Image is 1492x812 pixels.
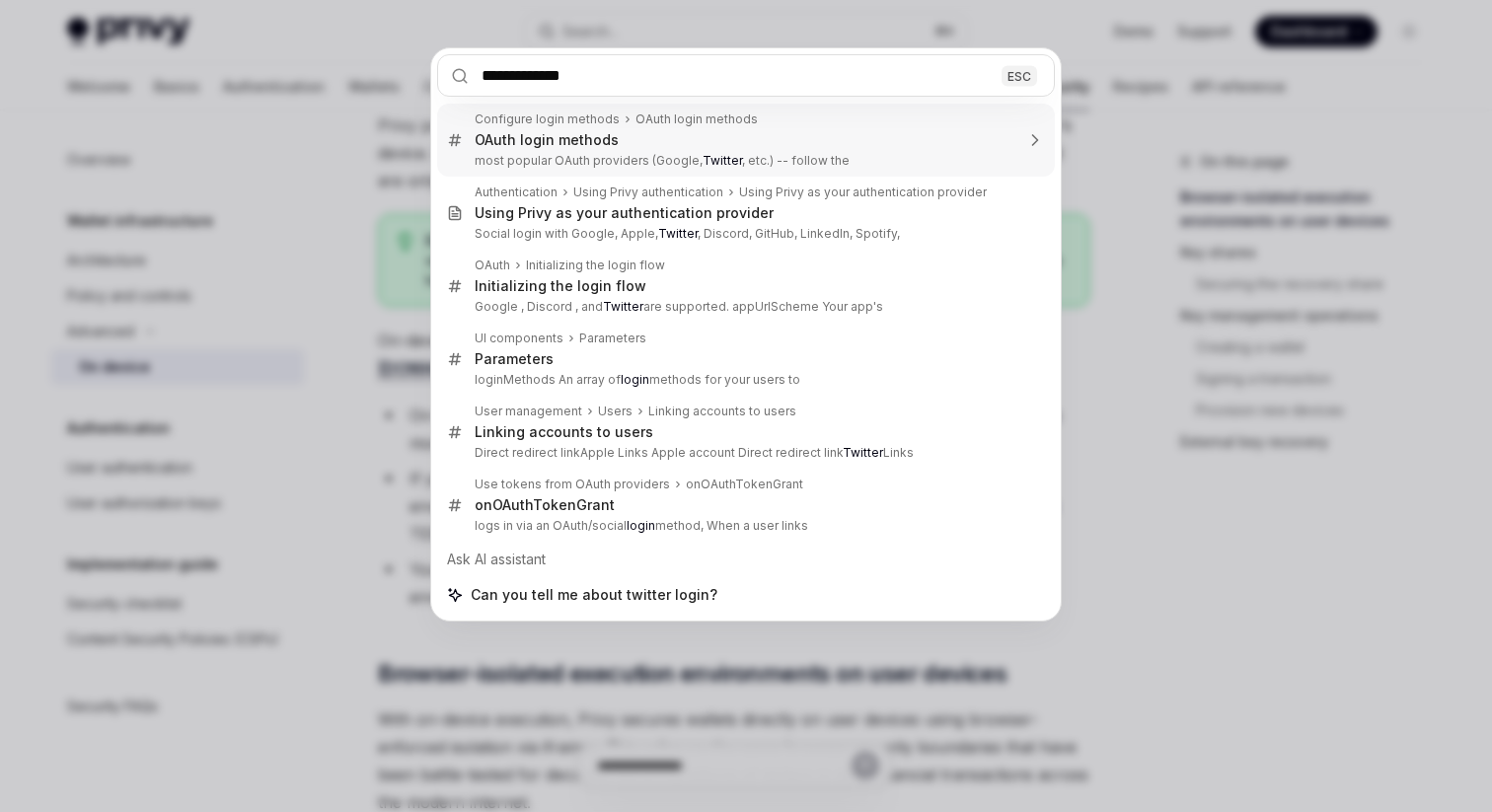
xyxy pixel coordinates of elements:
div: Users [598,404,633,419]
b: Twitter [603,299,643,314]
div: Parameters [579,331,646,346]
div: Using Privy authentication [573,185,723,200]
div: Linking accounts to users [648,404,796,419]
div: UI components [475,331,563,346]
div: Configure login methods [475,111,620,127]
div: Authentication [475,185,558,200]
p: Direct redirect linkApple Links Apple account Direct redirect link Links [475,445,1013,461]
b: login [621,372,649,387]
div: Using Privy as your authentication provider [475,204,774,222]
div: OAuth login methods [475,131,619,149]
div: onOAuthTokenGrant [475,496,615,514]
p: most popular OAuth providers (Google, , etc.) -- follow the [475,153,1013,169]
div: Initializing the login flow [475,277,646,295]
b: Twitter [658,226,698,241]
b: Twitter [843,445,883,460]
div: Linking accounts to users [475,423,653,441]
div: Using Privy as your authentication provider [739,185,987,200]
b: Twitter [703,153,742,168]
div: ESC [1002,65,1037,86]
div: OAuth login methods [635,111,758,127]
div: Ask AI assistant [437,542,1055,577]
div: OAuth [475,258,510,273]
div: Use tokens from OAuth providers [475,477,670,492]
div: User management [475,404,582,419]
p: Social login with Google, Apple, , Discord, GitHub, LinkedIn, Spotify, [475,226,1013,242]
div: onOAuthTokenGrant [686,477,803,492]
div: Parameters [475,350,554,368]
p: logs in via an OAuth/social method, When a user links [475,518,1013,534]
p: Google , Discord , and are supported. appUrlScheme Your app's [475,299,1013,315]
div: Initializing the login flow [526,258,665,273]
p: loginMethods An array of methods for your users to [475,372,1013,388]
span: Can you tell me about twitter login? [471,585,717,605]
b: login [627,518,655,533]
